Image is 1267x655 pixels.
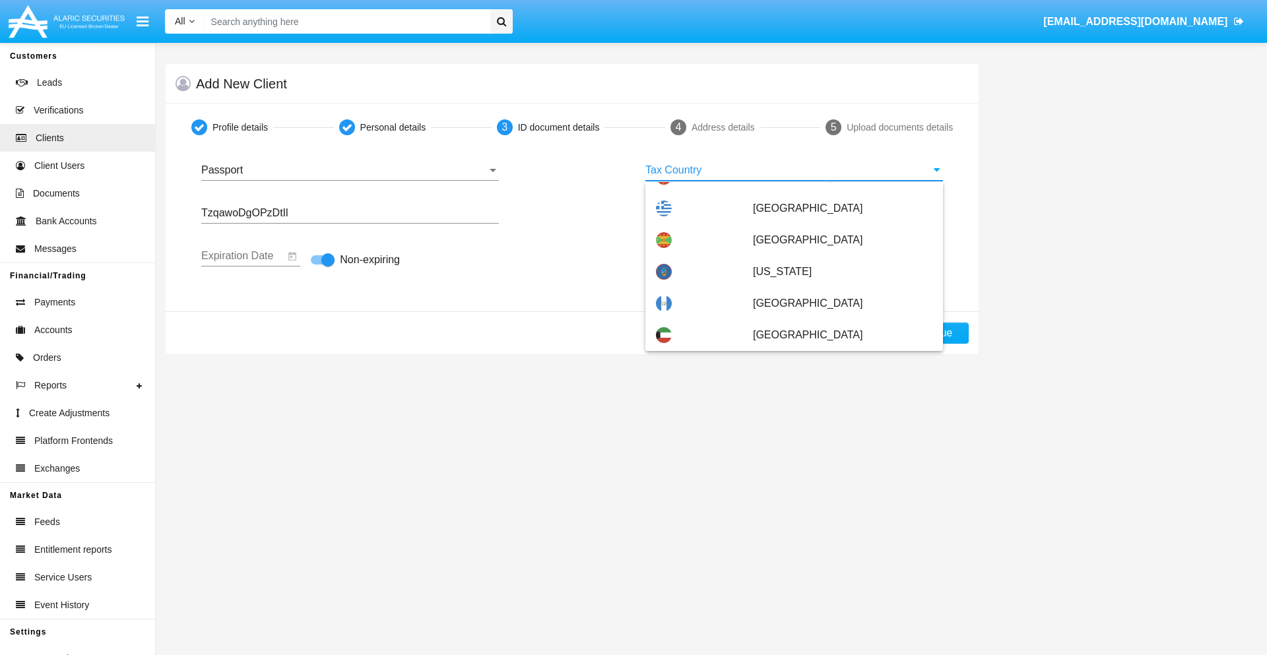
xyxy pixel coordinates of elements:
[284,249,300,265] button: Open calendar
[36,214,97,228] span: Bank Accounts
[692,121,755,135] div: Address details
[34,462,80,476] span: Exchanges
[34,434,113,448] span: Platform Frontends
[831,121,837,133] span: 5
[847,121,953,135] div: Upload documents details
[205,9,486,34] input: Search
[196,78,287,89] h5: Add New Client
[34,515,60,529] span: Feeds
[33,351,61,365] span: Orders
[1043,16,1227,27] span: [EMAIL_ADDRESS][DOMAIN_NAME]
[34,159,84,173] span: Client Users
[34,296,75,309] span: Payments
[34,104,83,117] span: Verifications
[175,16,185,26] span: All
[34,598,89,612] span: Event History
[360,121,426,135] div: Personal details
[34,379,67,392] span: Reports
[34,543,112,557] span: Entitlement reports
[753,319,932,351] span: [GEOGRAPHIC_DATA]
[29,406,110,420] span: Create Adjustments
[37,76,62,90] span: Leads
[33,187,80,201] span: Documents
[1037,3,1251,40] a: [EMAIL_ADDRESS][DOMAIN_NAME]
[753,193,932,224] span: [GEOGRAPHIC_DATA]
[753,256,932,288] span: [US_STATE]
[675,121,681,133] span: 4
[518,121,600,135] div: ID document details
[212,121,268,135] div: Profile details
[34,323,73,337] span: Accounts
[502,121,507,133] span: 3
[753,288,932,319] span: [GEOGRAPHIC_DATA]
[165,15,205,28] a: All
[753,224,932,256] span: [GEOGRAPHIC_DATA]
[340,252,400,268] span: Non-expiring
[7,2,127,41] img: Logo image
[201,164,243,175] span: Passport
[34,242,77,256] span: Messages
[36,131,64,145] span: Clients
[34,571,92,584] span: Service Users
